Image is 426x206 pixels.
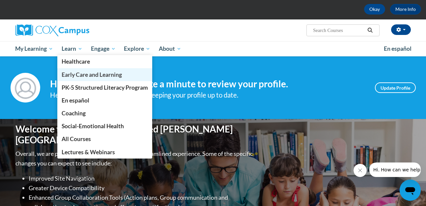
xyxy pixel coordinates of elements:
[62,149,115,156] span: Lectures & Webinars
[57,120,152,132] a: Social-Emotional Health
[15,24,89,36] img: Cox Campus
[400,180,421,201] iframe: Button to launch messaging window
[15,149,254,168] p: Overall, we are proud to provide you with a more streamlined experience. Some of the specific cha...
[62,123,124,130] span: Social-Emotional Health
[369,162,421,177] iframe: Message from company
[62,71,122,78] span: Early Care and Learning
[57,55,152,68] a: Healthcare
[50,90,365,101] div: Help improve your experience by keeping your profile up to date.
[4,5,53,10] span: Hi. How can we help?
[380,42,416,56] a: En español
[6,41,421,56] div: Main menu
[11,41,58,56] a: My Learning
[390,4,421,15] a: More Info
[11,73,40,103] img: Profile Image
[29,174,254,183] li: Improved Site Navigation
[364,4,385,15] button: Okay
[159,45,181,53] span: About
[375,82,416,93] a: Update Profile
[354,164,367,177] iframe: Close message
[391,24,411,35] button: Account Settings
[57,107,152,120] a: Coaching
[57,94,152,107] a: En español
[120,41,155,56] a: Explore
[62,110,86,117] span: Coaching
[62,58,90,65] span: Healthcare
[15,24,141,36] a: Cox Campus
[57,68,152,81] a: Early Care and Learning
[15,45,53,53] span: My Learning
[62,84,148,91] span: PK-5 Structured Literacy Program
[384,45,412,52] span: En español
[57,81,152,94] a: PK-5 Structured Literacy Program
[91,45,116,53] span: Engage
[15,124,254,146] h1: Welcome to the new and improved [PERSON_NAME][GEOGRAPHIC_DATA]
[57,146,152,159] a: Lectures & Webinars
[62,97,89,104] span: En español
[312,26,365,34] input: Search Courses
[124,45,150,53] span: Explore
[62,135,91,142] span: All Courses
[57,41,87,56] a: Learn
[365,26,375,34] button: Search
[87,41,120,56] a: Engage
[57,132,152,145] a: All Courses
[29,183,254,193] li: Greater Device Compatibility
[50,78,365,90] h4: Hi [PERSON_NAME]! Take a minute to review your profile.
[155,41,185,56] a: About
[62,45,82,53] span: Learn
